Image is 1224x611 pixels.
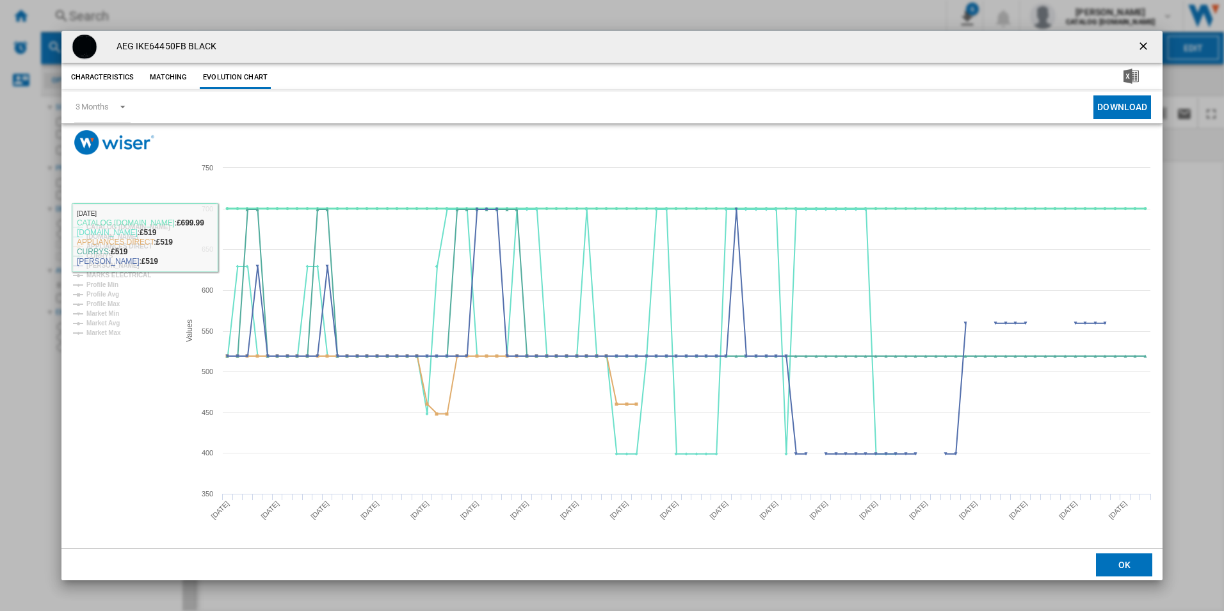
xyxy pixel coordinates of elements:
tspan: [DATE] [758,500,779,521]
tspan: [DATE] [558,500,579,521]
tspan: [DATE] [907,500,928,521]
tspan: Market Min [86,310,119,317]
tspan: Profile Avg [86,291,119,298]
button: Evolution chart [200,66,271,89]
button: OK [1096,553,1152,576]
tspan: [DATE] [408,500,430,521]
button: Download [1093,95,1151,119]
tspan: [DATE] [1107,500,1128,521]
button: Characteristics [68,66,138,89]
tspan: 650 [202,245,213,253]
img: excel-24x24.png [1123,69,1139,84]
tspan: Profile Min [86,281,118,288]
tspan: [DATE] [1007,500,1028,521]
tspan: 750 [202,164,213,172]
div: 3 Months [76,102,109,111]
tspan: CURRYS [86,252,113,259]
ng-md-icon: getI18NText('BUTTONS.CLOSE_DIALOG') [1137,40,1152,55]
tspan: 500 [202,368,213,375]
img: logo_wiser_300x94.png [74,130,154,155]
tspan: Profile Max [86,300,120,307]
tspan: [DATE] [1057,500,1078,521]
tspan: [DATE] [708,500,729,521]
button: getI18NText('BUTTONS.CLOSE_DIALOG') [1132,34,1157,60]
tspan: [DATE] [309,500,330,521]
button: Matching [140,66,197,89]
tspan: [DATE] [658,500,679,521]
tspan: [DATE] [508,500,529,521]
tspan: Values [185,320,194,342]
tspan: [DATE] [808,500,829,521]
tspan: CATALOG [DOMAIN_NAME] [86,224,170,231]
h4: AEG IKE64450FB BLACK [110,40,217,53]
tspan: 600 [202,286,213,294]
tspan: [DATE] [608,500,629,521]
tspan: [DATE] [209,500,230,521]
tspan: 700 [202,205,213,213]
tspan: [DATE] [259,500,280,521]
md-dialog: Product popup [61,31,1163,581]
button: Download in Excel [1103,66,1159,89]
tspan: 450 [202,409,213,416]
tspan: [DATE] [858,500,879,521]
tspan: Market Avg [86,320,120,327]
tspan: 400 [202,449,213,457]
tspan: [PERSON_NAME] [86,262,140,269]
tspan: MARKS ELECTRICAL [86,272,151,279]
tspan: Market Max [86,329,121,336]
tspan: 550 [202,327,213,335]
tspan: [DATE] [359,500,380,521]
tspan: [DATE] [458,500,479,521]
tspan: APPLIANCES DIRECT [86,243,152,250]
tspan: 350 [202,490,213,498]
tspan: [DOMAIN_NAME] [86,233,138,240]
tspan: [DATE] [957,500,978,521]
img: 10182525 [72,34,97,60]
